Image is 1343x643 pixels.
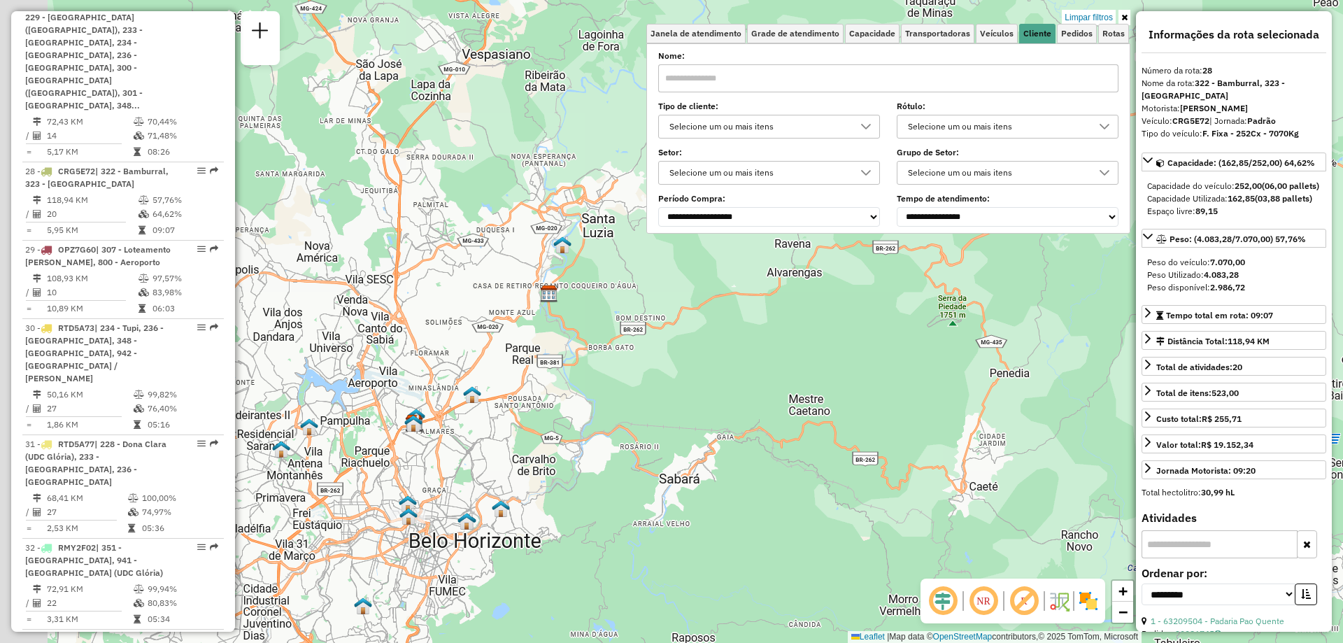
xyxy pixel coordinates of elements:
span: Cliente [1023,29,1051,38]
td: = [25,612,32,626]
i: Total de Atividades [33,599,41,607]
span: Exibir rótulo [1007,584,1041,618]
span: | 351 - [GEOGRAPHIC_DATA], 941 - [GEOGRAPHIC_DATA] (UDC Glória) [25,542,163,578]
a: Tempo total em rota: 09:07 [1142,305,1326,324]
img: Exibir/Ocultar setores [1077,590,1100,612]
em: Rota exportada [210,543,218,551]
label: Ordenar por: [1142,565,1326,581]
img: Cross Santa Luzia [553,236,571,254]
em: Rota exportada [210,245,218,253]
td: 09:07 [152,223,218,237]
td: / [25,285,32,299]
span: Pedidos [1061,29,1093,38]
td: = [25,145,32,159]
strong: 322 - Bamburral, 323 - [GEOGRAPHIC_DATA] [1142,78,1285,101]
em: Opções [197,323,206,332]
span: OPZ7G60 [58,244,96,255]
span: 29 - [25,244,171,267]
div: Espaço livre: [1147,205,1321,218]
a: 1 - 63209504 - Padaria Pao Quente [1151,616,1284,626]
em: Opções [197,167,206,175]
td: 83,98% [152,285,218,299]
td: 05:34 [147,612,218,626]
img: Simulação- STA [407,408,425,426]
strong: 20 [1232,362,1242,372]
td: 76,40% [147,402,218,416]
td: 72,43 KM [46,115,133,129]
td: 50,16 KM [46,388,133,402]
td: 3,31 KM [46,612,133,626]
td: / [25,207,32,221]
span: 118,94 KM [1228,336,1270,346]
em: Rota exportada [210,323,218,332]
i: Tempo total em rota [134,421,141,429]
strong: 7.070,00 [1210,257,1245,267]
img: Warecloud Saudade [457,512,476,530]
div: Capacidade do veículo: [1147,180,1321,192]
i: Distância Total [33,274,41,283]
td: / [25,505,32,519]
span: Grade de atendimento [751,29,839,38]
div: Capacidade Utilizada: [1147,192,1321,205]
img: 209 UDC Full Bonfim [399,507,418,525]
strong: (03,88 pallets) [1255,193,1312,204]
span: − [1118,603,1128,621]
img: CDD Santa Luzia [540,285,558,303]
img: 212 UDC WCL Estoril [354,597,372,615]
td: = [25,418,32,432]
td: 08:26 [147,145,218,159]
label: Grupo de Setor: [897,146,1118,159]
i: Distância Total [33,118,41,126]
i: Distância Total [33,196,41,204]
span: Capacidade: (162,85/252,00) 64,62% [1167,157,1315,168]
i: Distância Total [33,390,41,399]
td: 1,86 KM [46,418,133,432]
h4: Informações da rota selecionada [1142,28,1326,41]
a: Capacidade: (162,85/252,00) 64,62% [1142,153,1326,171]
div: Total hectolitro: [1142,486,1326,499]
td: 57,76% [152,193,218,207]
td: 71,48% [147,129,218,143]
label: Rótulo: [897,100,1118,113]
em: Opções [197,245,206,253]
td: 05:16 [147,418,218,432]
i: % de utilização da cubagem [138,288,149,297]
a: Total de itens:523,00 [1142,383,1326,402]
i: % de utilização do peso [134,390,144,399]
img: Teste [404,414,422,432]
td: 99,94% [147,582,218,596]
em: Rota exportada [210,439,218,448]
span: RTD5A73 [58,323,94,333]
i: Total de Atividades [33,132,41,140]
a: OpenStreetMap [933,632,993,642]
td: 5,95 KM [46,223,138,237]
div: Capacidade: (162,85/252,00) 64,62% [1142,174,1326,223]
span: RMY2F02 [58,542,96,553]
span: | 307 - Loteamento [PERSON_NAME], 800 - Aeroporto [25,244,171,267]
div: Veículo: [1142,115,1326,127]
td: 27 [46,402,133,416]
span: Total de atividades: [1156,362,1242,372]
strong: 523,00 [1211,388,1239,398]
strong: (06,00 pallets) [1262,181,1319,191]
td: 72,91 KM [46,582,133,596]
div: Map data © contributors,© 2025 TomTom, Microsoft [848,631,1142,643]
span: 28 - [25,166,169,189]
td: 99,82% [147,388,218,402]
i: Total de Atividades [33,404,41,413]
i: Tempo total em rota [138,226,145,234]
td: 06:03 [152,302,218,316]
span: | 228 - Dona Clara (UDC Glória), 233 - [GEOGRAPHIC_DATA], 236 - [GEOGRAPHIC_DATA] [25,439,166,487]
em: Opções [197,543,206,551]
span: | [887,632,889,642]
i: Observações [1214,630,1221,638]
strong: F. Fixa - 252Cx - 7070Kg [1202,128,1299,139]
td: = [25,302,32,316]
span: CRG5E72 [58,166,95,176]
label: Tipo de cliente: [658,100,880,113]
em: Rota exportada [210,167,218,175]
i: Tempo total em rota [134,148,141,156]
strong: 162,85 [1228,193,1255,204]
label: Setor: [658,146,880,159]
td: 64,62% [152,207,218,221]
